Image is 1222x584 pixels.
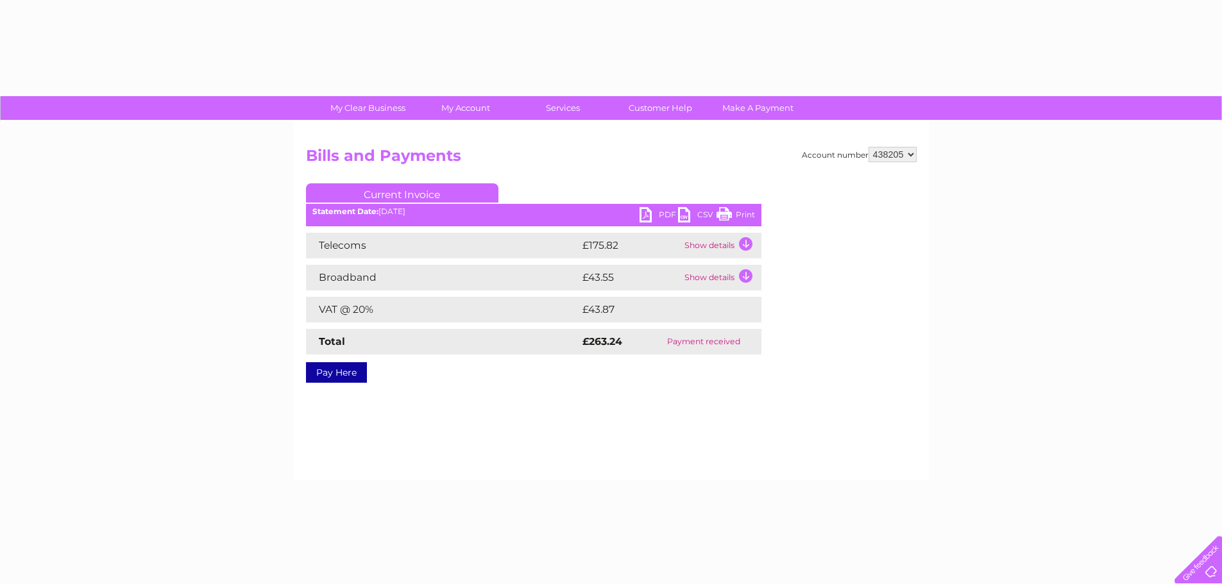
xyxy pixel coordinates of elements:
a: Services [510,96,616,120]
td: VAT @ 20% [306,297,579,322]
td: £43.87 [579,297,735,322]
td: Payment received [646,329,761,355]
td: Show details [681,265,761,290]
td: Show details [681,233,761,258]
td: Telecoms [306,233,579,258]
a: CSV [678,207,717,226]
td: £175.82 [579,233,681,258]
td: £43.55 [579,265,681,290]
h2: Bills and Payments [306,147,917,171]
strong: £263.24 [582,335,622,347]
a: Make A Payment [705,96,811,120]
a: My Clear Business [315,96,421,120]
a: Pay Here [306,362,367,383]
a: Print [717,207,755,226]
strong: Total [319,335,345,347]
td: Broadband [306,265,579,290]
div: Account number [802,147,917,162]
a: Current Invoice [306,183,498,203]
a: Customer Help [607,96,713,120]
a: PDF [640,207,678,226]
a: My Account [412,96,518,120]
div: [DATE] [306,207,761,216]
b: Statement Date: [312,206,378,216]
